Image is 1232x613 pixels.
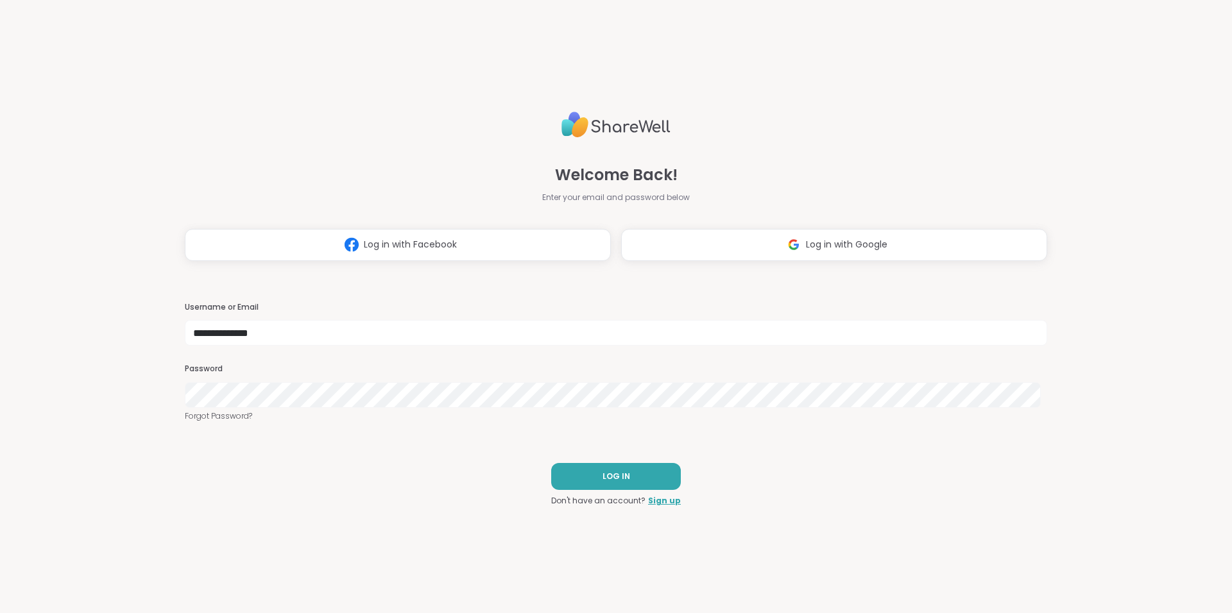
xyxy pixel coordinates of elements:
img: ShareWell Logomark [782,233,806,256]
span: LOG IN [603,471,630,482]
img: ShareWell Logo [561,106,671,143]
span: Welcome Back! [555,164,678,187]
a: Sign up [648,495,681,507]
button: LOG IN [551,463,681,490]
button: Log in with Google [621,229,1047,261]
span: Log in with Facebook [364,238,457,251]
a: Forgot Password? [185,410,1047,422]
h3: Password [185,364,1047,374]
button: Log in with Facebook [185,229,611,261]
h3: Username or Email [185,302,1047,313]
span: Don't have an account? [551,495,646,507]
span: Enter your email and password below [542,192,690,203]
img: ShareWell Logomark [339,233,364,256]
span: Log in with Google [806,238,887,251]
